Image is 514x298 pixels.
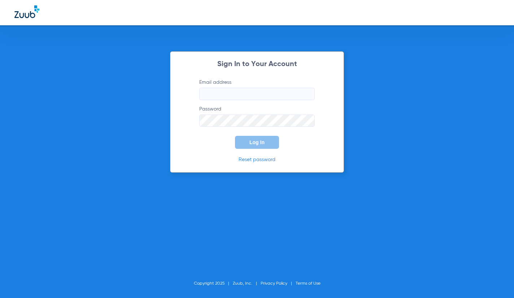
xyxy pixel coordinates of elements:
h2: Sign In to Your Account [188,61,326,68]
label: Email address [199,79,315,100]
li: Copyright 2025 [194,280,233,287]
iframe: Chat Widget [478,263,514,298]
span: Log In [249,139,265,145]
a: Privacy Policy [261,281,287,286]
input: Password [199,115,315,127]
input: Email address [199,88,315,100]
img: Zuub Logo [14,5,39,18]
button: Log In [235,136,279,149]
a: Terms of Use [296,281,321,286]
label: Password [199,105,315,127]
a: Reset password [239,157,275,162]
li: Zuub, Inc. [233,280,261,287]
